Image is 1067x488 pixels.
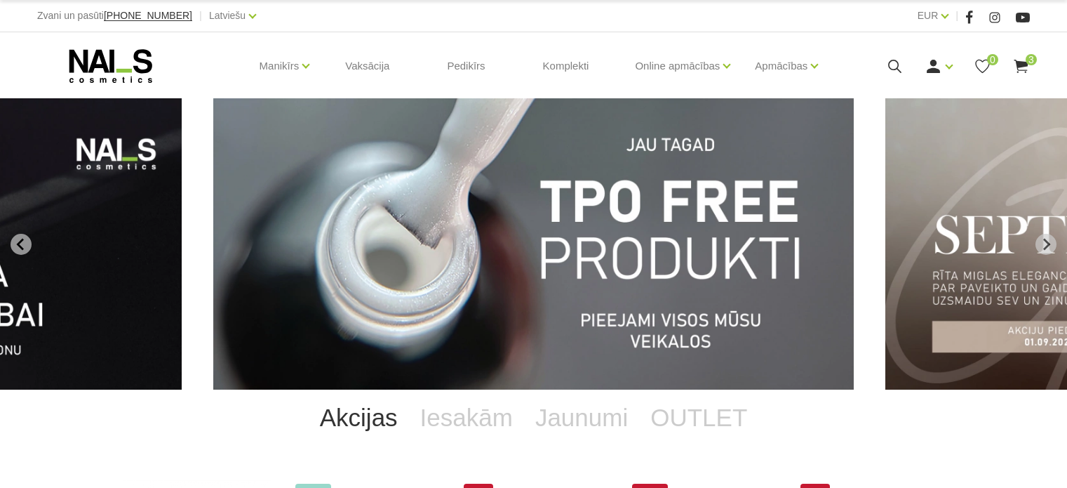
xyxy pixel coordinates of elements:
[974,58,991,75] a: 0
[524,390,639,446] a: Jaunumi
[213,98,854,390] li: 1 of 11
[1012,58,1030,75] a: 3
[635,38,720,94] a: Online apmācības
[104,11,192,21] a: [PHONE_NUMBER]
[334,32,401,100] a: Vaksācija
[260,38,300,94] a: Manikīrs
[199,7,202,25] span: |
[918,7,939,24] a: EUR
[755,38,807,94] a: Apmācības
[436,32,496,100] a: Pedikīrs
[11,234,32,255] button: Go to last slide
[1035,234,1056,255] button: Next slide
[987,54,998,65] span: 0
[37,7,192,25] div: Zvani un pasūti
[1026,54,1037,65] span: 3
[309,390,409,446] a: Akcijas
[209,7,246,24] a: Latviešu
[104,10,192,21] span: [PHONE_NUMBER]
[639,390,758,446] a: OUTLET
[409,390,524,446] a: Iesakām
[955,7,958,25] span: |
[532,32,600,100] a: Komplekti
